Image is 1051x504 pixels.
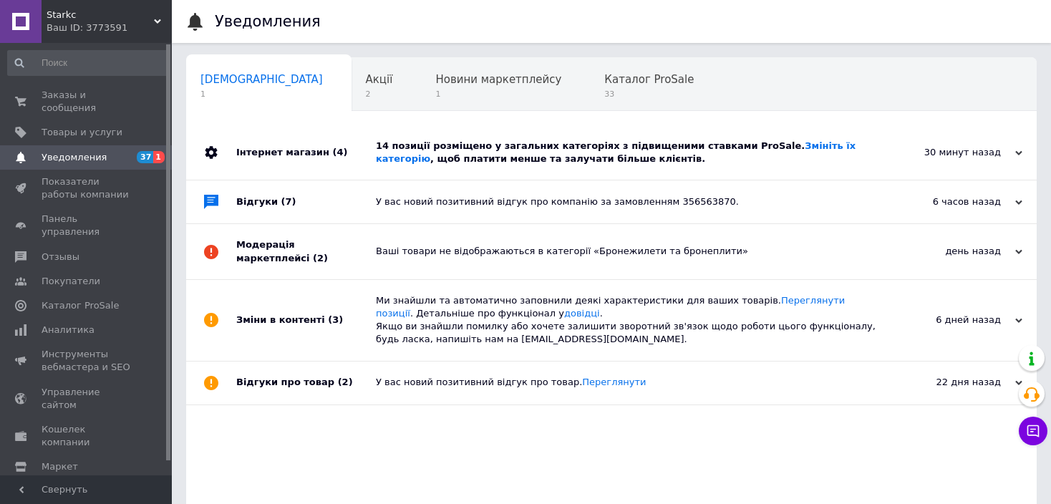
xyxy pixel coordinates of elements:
[215,13,321,30] h1: Уведомления
[7,50,169,76] input: Поиск
[879,146,1022,159] div: 30 минут назад
[376,140,879,165] div: 14 позиції розміщено у загальних категоріях з підвищеними ставками ProSale. , щоб платити менше т...
[42,151,107,164] span: Уведомления
[879,314,1022,326] div: 6 дней назад
[435,89,561,100] span: 1
[604,89,694,100] span: 33
[328,314,343,325] span: (3)
[137,151,153,163] span: 37
[42,175,132,201] span: Показатели работы компании
[879,195,1022,208] div: 6 часов назад
[366,73,393,86] span: Акції
[42,126,122,139] span: Товары и услуги
[366,89,393,100] span: 2
[435,73,561,86] span: Новини маркетплейсу
[42,299,119,312] span: Каталог ProSale
[47,9,154,21] span: Starkс
[42,275,100,288] span: Покупатели
[42,460,78,473] span: Маркет
[376,295,845,319] a: Переглянути позиції
[376,195,879,208] div: У вас новий позитивний відгук про компанію за замовленням 356563870.
[338,377,353,387] span: (2)
[332,147,347,157] span: (4)
[42,89,132,115] span: Заказы и сообщения
[236,362,376,404] div: Відгуки про товар
[564,308,600,319] a: довідці
[376,245,879,258] div: Ваші товари не відображаються в категорії «Бронежилети та бронеплити»
[236,180,376,223] div: Відгуки
[1019,417,1047,445] button: Чат с покупателем
[879,376,1022,389] div: 22 дня назад
[200,73,323,86] span: [DEMOGRAPHIC_DATA]
[42,324,95,336] span: Аналитика
[376,376,879,389] div: У вас новий позитивний відгук про товар.
[236,125,376,180] div: Інтернет магазин
[376,294,879,346] div: Ми знайшли та автоматично заповнили деякі характеристики для ваших товарів. . Детальніше про функ...
[582,377,646,387] a: Переглянути
[236,280,376,361] div: Зміни в контенті
[604,73,694,86] span: Каталог ProSale
[42,251,79,263] span: Отзывы
[42,423,132,449] span: Кошелек компании
[236,224,376,278] div: Модерація маркетплейсі
[153,151,165,163] span: 1
[42,213,132,238] span: Панель управления
[879,245,1022,258] div: день назад
[281,196,296,207] span: (7)
[42,386,132,412] span: Управление сайтом
[313,253,328,263] span: (2)
[200,89,323,100] span: 1
[42,348,132,374] span: Инструменты вебмастера и SEO
[47,21,172,34] div: Ваш ID: 3773591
